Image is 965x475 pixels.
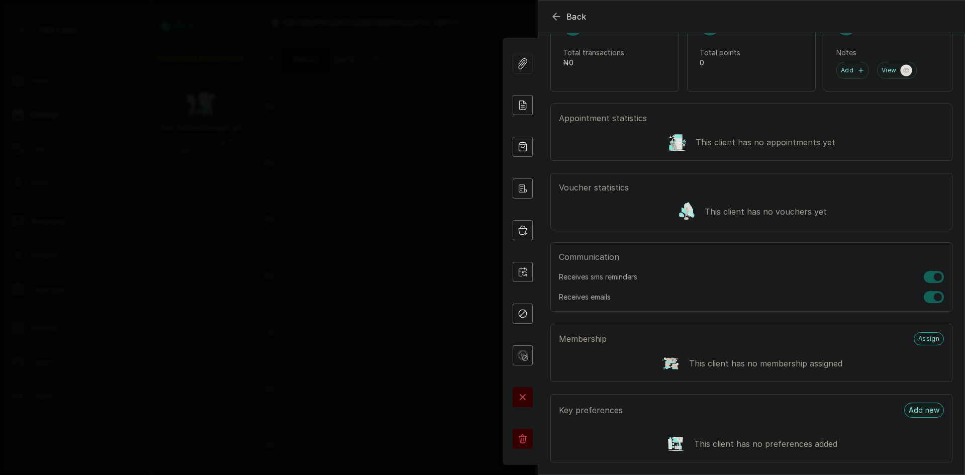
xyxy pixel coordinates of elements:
p: Receives sms reminders [559,272,637,282]
button: Assign [914,332,944,345]
button: Back [550,11,587,23]
span: 0 [569,58,573,67]
p: Appointment statistics [559,112,944,124]
p: Membership [559,333,607,345]
button: Add [836,62,869,79]
p: ₦ [563,58,666,68]
button: View [877,62,917,79]
p: Key preferences [559,404,623,416]
p: Communication [559,251,619,263]
p: This client has no membership assigned [689,357,842,369]
button: Add new [904,403,944,418]
span: Back [566,11,587,23]
p: Voucher statistics [559,181,944,194]
p: This client has no vouchers yet [705,206,827,218]
p: Total transactions [563,48,666,58]
p: This client has no appointments yet [696,136,835,148]
span: 0 [700,58,704,67]
p: Notes [836,48,940,58]
p: Total points [700,48,803,58]
p: This client has no preferences added [694,438,837,450]
p: Receives emails [559,292,611,302]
